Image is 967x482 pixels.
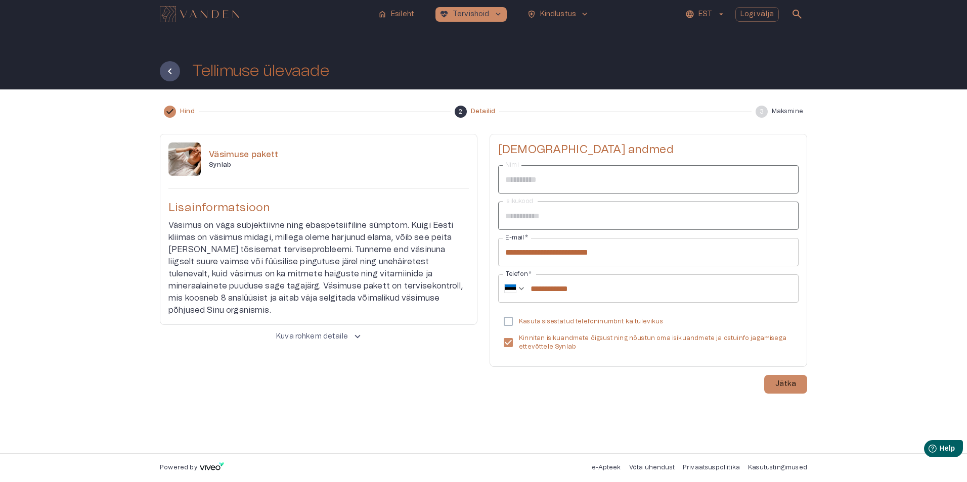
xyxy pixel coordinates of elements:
[471,107,495,116] span: Detailid
[160,61,180,81] button: Tagasi
[435,7,507,22] button: ecg_heartTervishoidkeyboard_arrow_down
[684,7,727,22] button: EST
[580,10,589,19] span: keyboard_arrow_down
[276,331,348,342] p: Kuva rohkem detaile
[160,327,477,346] button: Kuva rohkem detailekeyboard_arrow_up
[168,142,201,176] img: Väsimuse pakett
[352,331,363,342] span: keyboard_arrow_up
[504,284,516,293] img: ee
[735,7,779,22] button: Logi välja
[505,161,519,169] label: Nimi
[391,9,414,20] p: Esileht
[505,197,533,206] label: Isikukood
[592,464,621,470] a: e-Apteek
[160,463,197,472] p: Powered by
[698,9,712,20] p: EST
[439,10,449,19] span: ecg_heart
[498,142,799,157] h5: [DEMOGRAPHIC_DATA] andmed
[740,9,774,20] p: Logi välja
[775,379,796,390] p: Jätka
[888,436,967,464] iframe: Help widget launcher
[209,149,469,160] h6: Väsimuse pakett
[764,375,807,394] button: Jätka
[683,464,740,470] a: Privaatsuspoliitika
[787,4,807,24] button: open search modal
[523,7,594,22] button: health_and_safetyKindlustuskeyboard_arrow_down
[505,270,532,278] label: Telefon
[494,10,503,19] span: keyboard_arrow_down
[453,9,490,20] p: Tervishoid
[180,107,195,116] span: Hind
[540,9,577,20] p: Kindlustus
[160,7,370,21] a: Navigate to homepage
[748,464,807,470] a: Kasutustingimused
[192,62,329,80] h1: Tellimuse ülevaade
[772,107,803,116] span: Maksmine
[519,334,790,351] p: Kinnitan isikuandmete õigsust ning nõustun oma isikuandmete ja ostuinfo jagamisega ettevõttele Sy...
[374,7,419,22] button: homeEsileht
[519,317,663,326] p: Kasuta sisestatud telefoninumbrit ka tulevikus
[791,8,803,20] span: search
[760,109,764,115] text: 3
[168,201,469,215] h5: Lisainformatsioon
[505,233,528,242] label: E-mail
[168,219,469,316] p: Väsimus on väga subjektiivne ning ebaspetsiifiline sümptom. Kuigi Eesti kliimas on väsimus midagi...
[459,109,462,115] text: 2
[527,10,536,19] span: health_and_safety
[378,10,387,19] span: home
[629,463,675,472] p: Võta ühendust
[209,161,469,169] h6: Synlab
[160,6,239,22] img: Vanden logo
